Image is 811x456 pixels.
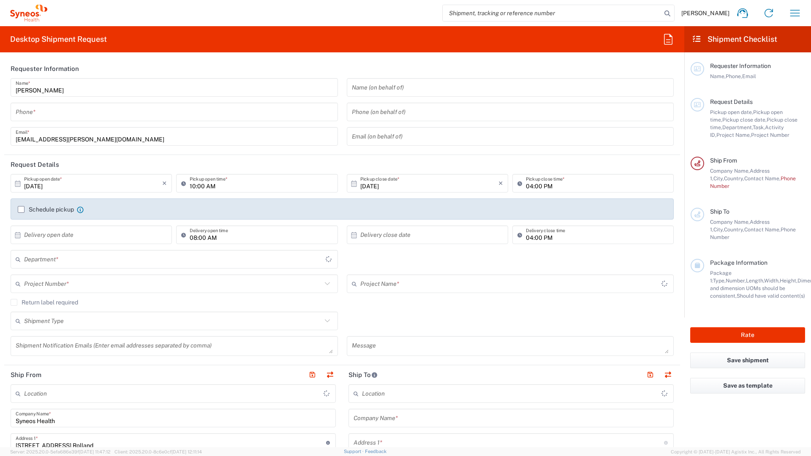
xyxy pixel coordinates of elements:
[710,73,726,79] span: Name,
[11,160,59,169] h2: Request Details
[710,270,732,284] span: Package 1:
[710,62,771,69] span: Requester Information
[710,259,767,266] span: Package Information
[690,353,805,368] button: Save shipment
[744,226,781,233] span: Contact Name,
[710,168,750,174] span: Company Name,
[171,449,202,454] span: [DATE] 12:11:14
[11,299,78,306] label: Return label required
[443,5,661,21] input: Shipment, tracking or reference number
[744,175,781,182] span: Contact Name,
[344,449,365,454] a: Support
[79,449,111,454] span: [DATE] 11:47:12
[713,277,726,284] span: Type,
[724,226,744,233] span: Country,
[710,219,750,225] span: Company Name,
[737,293,805,299] span: Should have valid content(s)
[713,175,724,182] span: City,
[780,277,797,284] span: Height,
[348,371,378,379] h2: Ship To
[365,449,386,454] a: Feedback
[710,98,753,105] span: Request Details
[726,277,746,284] span: Number,
[18,206,74,213] label: Schedule pickup
[710,109,753,115] span: Pickup open date,
[681,9,729,17] span: [PERSON_NAME]
[713,226,724,233] span: City,
[742,73,756,79] span: Email
[726,73,742,79] span: Phone,
[746,277,764,284] span: Length,
[751,132,789,138] span: Project Number
[10,449,111,454] span: Server: 2025.20.0-5efa686e39f
[671,448,801,456] span: Copyright © [DATE]-[DATE] Agistix Inc., All Rights Reserved
[764,277,780,284] span: Width,
[162,176,167,190] i: ×
[722,124,753,130] span: Department,
[11,65,79,73] h2: Requester Information
[690,378,805,394] button: Save as template
[716,132,751,138] span: Project Name,
[11,371,41,379] h2: Ship From
[722,117,767,123] span: Pickup close date,
[692,34,777,44] h2: Shipment Checklist
[753,124,765,130] span: Task,
[114,449,202,454] span: Client: 2025.20.0-8c6e0cf
[724,175,744,182] span: Country,
[10,34,107,44] h2: Desktop Shipment Request
[710,208,729,215] span: Ship To
[690,327,805,343] button: Rate
[710,157,737,164] span: Ship From
[498,176,503,190] i: ×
